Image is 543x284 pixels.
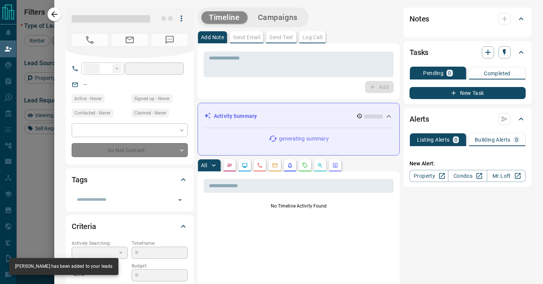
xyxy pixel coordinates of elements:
[72,171,188,189] div: Tags
[134,95,170,102] span: Signed up - Never
[487,170,526,182] a: Mr.Loft
[74,95,102,102] span: Active - Never
[410,13,429,25] h2: Notes
[475,137,511,142] p: Building Alerts
[448,70,451,76] p: 0
[257,162,263,168] svg: Calls
[72,174,87,186] h2: Tags
[250,11,305,24] button: Campaigns
[287,162,293,168] svg: Listing Alerts
[72,143,188,157] div: Do Not Contact
[242,162,248,168] svg: Lead Browsing Activity
[72,34,108,46] span: No Number
[410,10,526,28] div: Notes
[72,269,128,282] p: -- - --
[410,46,428,58] h2: Tasks
[423,70,443,76] p: Pending
[515,137,518,142] p: 0
[84,81,87,87] a: --
[272,162,278,168] svg: Emails
[214,112,257,120] p: Activity Summary
[410,43,526,61] div: Tasks
[152,34,188,46] span: No Number
[132,263,188,269] p: Budget:
[410,160,526,168] p: New Alert:
[410,87,526,99] button: New Task
[112,34,148,46] span: No Email
[201,11,247,24] button: Timeline
[317,162,323,168] svg: Opportunities
[484,71,511,76] p: Completed
[448,170,487,182] a: Condos
[72,220,96,232] h2: Criteria
[134,109,166,117] span: Claimed - Never
[204,203,394,209] p: No Timeline Activity Found
[227,162,233,168] svg: Notes
[201,35,224,40] p: Add Note
[74,109,110,117] span: Contacted - Never
[175,195,185,205] button: Open
[410,110,526,128] div: Alerts
[204,109,393,123] div: Activity Summary
[417,137,450,142] p: Listing Alerts
[410,113,429,125] h2: Alerts
[72,240,128,247] p: Actively Searching:
[279,135,328,143] p: generating summary
[302,162,308,168] svg: Requests
[410,170,448,182] a: Property
[454,137,457,142] p: 0
[15,260,112,273] div: [PERSON_NAME] has been added to your leads
[72,217,188,235] div: Criteria
[332,162,338,168] svg: Agent Actions
[201,163,207,168] p: All
[132,240,188,247] p: Timeframe:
